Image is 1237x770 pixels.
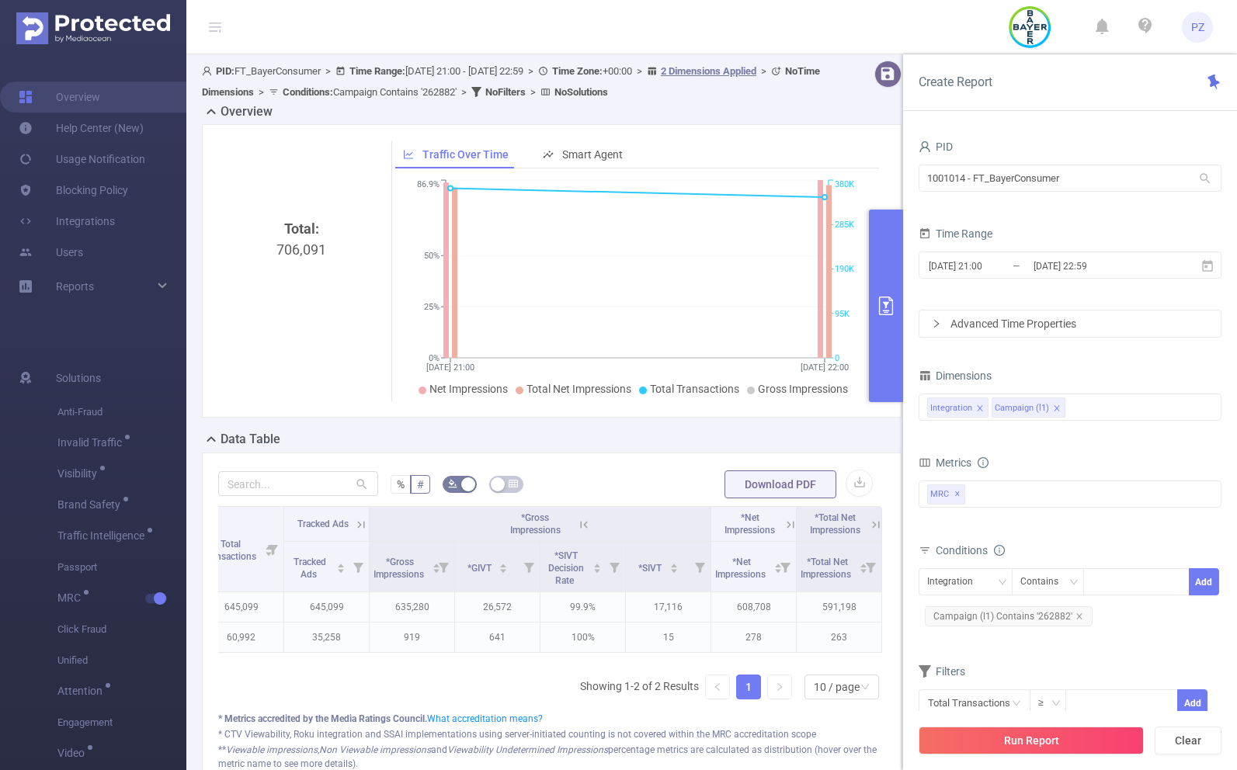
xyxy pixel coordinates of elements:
i: Filter menu [860,542,881,591]
p: 591,198 [797,592,881,622]
div: Sort [499,561,508,571]
span: Solutions [56,362,101,394]
tspan: 190K [835,265,854,275]
tspan: [DATE] 21:00 [426,362,474,373]
a: Usage Notification [19,144,145,175]
p: 608,708 [711,592,796,622]
i: icon: info-circle [994,545,1005,556]
b: Time Range: [349,65,405,77]
button: Clear [1155,727,1221,754]
h2: Overview [221,102,273,121]
i: icon: left [713,682,722,692]
span: Create Report [919,75,992,89]
span: Smart Agent [562,148,623,161]
b: Time Zone: [552,65,603,77]
p: 99.9% [540,592,625,622]
div: Integration [930,398,972,418]
i: icon: down [860,682,870,693]
input: Start date [927,255,1053,276]
span: > [756,65,771,77]
b: No Solutions [554,86,608,98]
span: Attention [57,685,108,696]
div: Integration [927,569,984,595]
i: icon: caret-down [499,567,508,571]
tspan: 380K [835,180,854,190]
i: Filter menu [347,542,369,591]
i: Filter menu [689,542,711,591]
span: *SIVT Decision Rate [548,550,584,586]
div: Sort [592,561,602,571]
span: *Total Net Impressions [810,512,860,536]
button: Add [1189,568,1219,595]
i: icon: info-circle [978,457,989,468]
span: *Net Impressions [724,512,775,536]
p: 263 [797,623,881,652]
i: icon: bg-colors [448,479,457,488]
span: *GIVT [467,563,494,574]
button: Run Report [919,727,1144,754]
span: Dimensions [919,369,992,382]
span: Visibility [57,468,103,479]
li: Previous Page [705,675,730,699]
tspan: 0 [835,353,839,363]
span: % [397,478,405,491]
span: Click Fraud [57,614,186,645]
tspan: [DATE] 22:00 [801,362,849,373]
span: Time Range [919,227,992,240]
p: 278 [711,623,796,652]
span: Video [57,747,90,758]
i: icon: close [1075,612,1083,620]
p: 15 [626,623,711,652]
span: Tracked Ads [297,519,349,529]
i: icon: caret-up [337,561,346,566]
i: Filter menu [518,542,540,591]
i: Filter menu [262,507,283,591]
li: Showing 1-2 of 2 Results [580,675,699,699]
tspan: 50% [424,251,440,261]
b: PID: [216,65,235,77]
i: icon: table [509,479,518,488]
span: PID [919,140,953,153]
span: Campaign Contains '262882' [283,86,457,98]
div: ≥ [1038,690,1055,716]
div: Contains [1020,569,1069,595]
i: Non Viewable impressions [319,744,431,755]
span: PZ [1191,12,1204,43]
i: icon: caret-down [593,567,602,571]
i: icon: down [1051,699,1061,709]
span: > [632,65,647,77]
div: Sort [336,561,346,571]
i: icon: down [998,577,1007,588]
div: * CTV Viewability, Roku integration and SSAI implementations using server-initiated counting is n... [218,727,885,741]
span: > [254,86,269,98]
p: 635,280 [370,592,454,622]
i: icon: close [976,404,984,414]
span: Metrics [919,456,971,469]
a: Reports [56,271,94,302]
span: *Net Impressions [715,557,768,580]
li: Next Page [767,675,792,699]
span: *SIVT [638,563,664,574]
div: 10 / page [814,675,860,699]
p: 919 [370,623,454,652]
span: Campaign (l1) Contains '262882' [925,606,1093,626]
i: icon: user [919,140,931,153]
span: Traffic Intelligence [57,530,150,541]
h2: Data Table [221,430,280,449]
span: Total Transactions [203,539,259,562]
button: Download PDF [724,470,836,498]
b: Total: [284,220,319,237]
li: Integration [927,397,989,418]
span: Unified [57,645,186,676]
span: Total Net Impressions [526,383,631,395]
i: icon: caret-down [669,567,678,571]
p: 60,992 [199,623,283,652]
span: Tracked Ads [294,557,326,580]
p: 100% [540,623,625,652]
input: Search... [218,471,378,496]
p: 645,099 [284,592,369,622]
p: 26,572 [455,592,540,622]
li: 1 [736,675,761,699]
span: *Total Net Impressions [801,557,853,580]
span: *Gross Impressions [374,557,426,580]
